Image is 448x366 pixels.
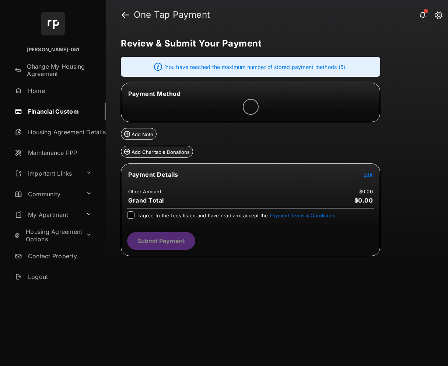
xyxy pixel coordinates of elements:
[12,247,106,265] a: Contact Property
[12,82,106,100] a: Home
[127,232,195,250] button: Submit Payment
[27,46,79,53] p: [PERSON_NAME]-051
[128,188,162,195] td: Other Amount
[128,197,164,204] span: Grand Total
[12,165,83,182] a: Important Links
[12,185,83,203] a: Community
[137,213,335,218] span: I agree to the fees listed and have read and accept the
[128,171,178,178] span: Payment Details
[121,39,427,48] h5: Review & Submit Your Payment
[12,123,106,141] a: Housing Agreement Details
[363,171,373,178] button: Edit
[12,61,106,79] a: Change My Housing Agreement
[12,227,83,244] a: Housing Agreement Options
[12,103,106,120] a: Financial Custom
[121,146,193,158] button: Add Charitable Donations
[354,197,373,204] span: $0.00
[121,128,157,140] button: Add Note
[121,57,380,77] div: You have reached the maximum number of stored payment methods (5).
[270,213,335,218] button: I agree to the fees listed and have read and accept the
[41,12,65,35] img: svg+xml;base64,PHN2ZyB4bWxucz0iaHR0cDovL3d3dy53My5vcmcvMjAwMC9zdmciIHdpZHRoPSI2NCIgaGVpZ2h0PSI2NC...
[134,10,210,19] strong: One Tap Payment
[12,144,106,162] a: Maintenance PPP
[12,268,106,286] a: Logout
[12,206,83,224] a: My Apartment
[359,188,373,195] td: $0.00
[128,90,181,97] span: Payment Method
